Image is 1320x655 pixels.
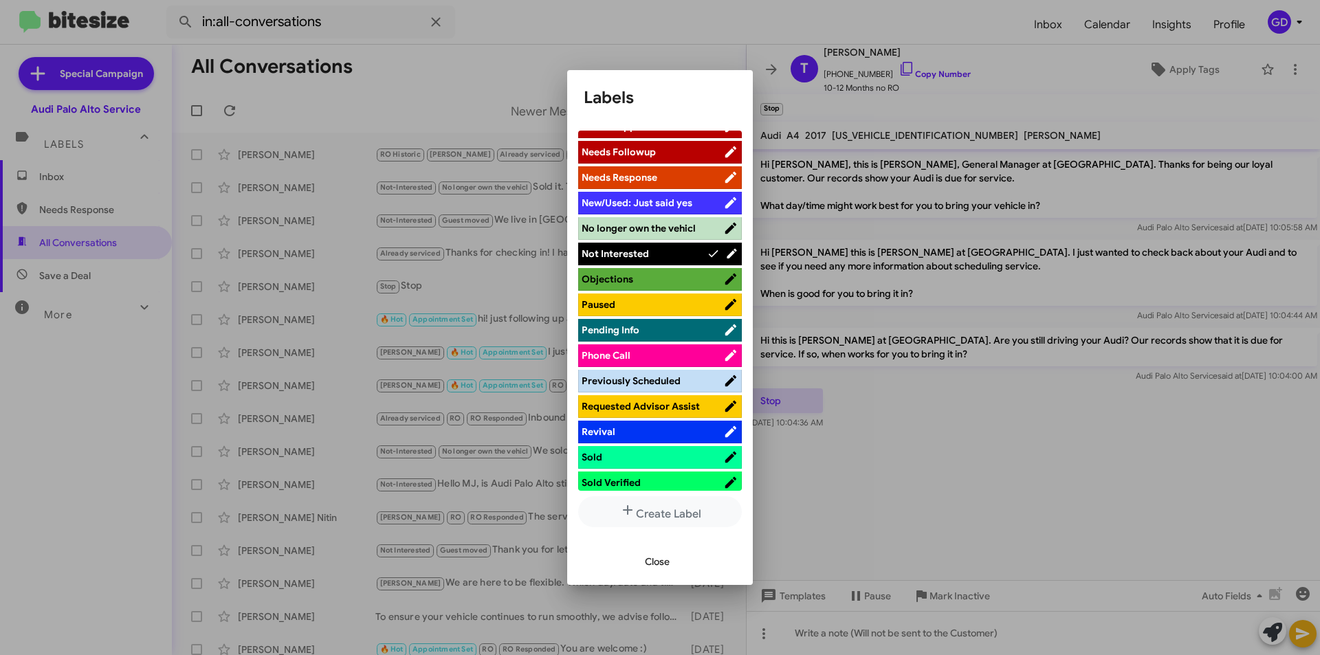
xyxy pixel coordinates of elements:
[582,146,656,158] span: Needs Followup
[582,222,696,234] span: No longer own the vehicl
[582,171,657,184] span: Needs Response
[582,400,700,412] span: Requested Advisor Assist
[582,425,615,438] span: Revival
[584,87,736,109] h1: Labels
[582,476,641,489] span: Sold Verified
[578,496,742,527] button: Create Label
[582,349,630,362] span: Phone Call
[582,451,602,463] span: Sold
[645,549,670,574] span: Close
[582,273,633,285] span: Objections
[582,375,681,387] span: Previously Scheduled
[582,298,615,311] span: Paused
[582,247,649,260] span: Not Interested
[582,324,639,336] span: Pending Info
[634,549,681,574] button: Close
[582,197,692,209] span: New/Used: Just said yes
[582,120,679,133] span: Missed Appointment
